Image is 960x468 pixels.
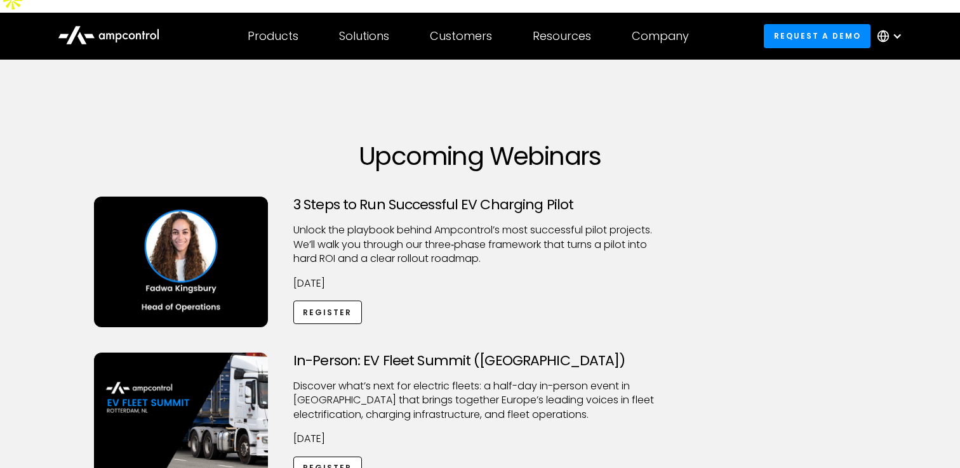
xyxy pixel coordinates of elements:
div: Solutions [339,29,389,43]
a: Request a demo [764,24,870,48]
div: Customers [430,29,492,43]
div: Company [632,29,689,43]
div: Resources [533,29,591,43]
h1: Upcoming Webinars [94,141,866,171]
p: [DATE] [293,276,667,290]
div: Products [248,29,298,43]
p: Unlock the playbook behind Ampcontrol’s most successful pilot projects. We’ll walk you through ou... [293,223,667,266]
p: [DATE] [293,432,667,446]
p: ​Discover what’s next for electric fleets: a half-day in-person event in [GEOGRAPHIC_DATA] that b... [293,379,667,422]
h3: 3 Steps to Run Successful EV Charging Pilot [293,197,667,213]
a: Register [293,301,362,324]
h3: In-Person: EV Fleet Summit ([GEOGRAPHIC_DATA]) [293,353,667,369]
